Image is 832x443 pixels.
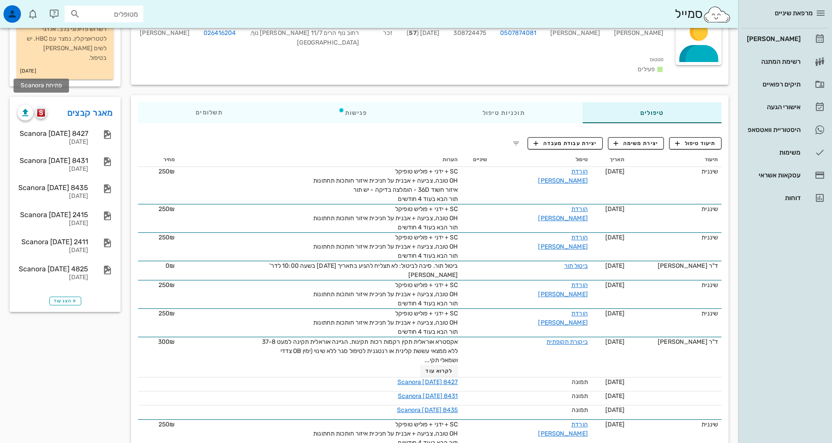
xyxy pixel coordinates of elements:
[543,17,607,53] div: [PERSON_NAME]
[745,126,801,133] div: היסטוריית וואטסאפ
[490,153,591,167] th: טיפול
[17,274,88,281] div: [DATE]
[745,172,801,179] div: עסקאות אשראי
[269,262,458,279] span: ביטול תור. סיבה לביטול: לא תצליח להגיע בתאריך [DATE] בשעה 10:00 לדר' [PERSON_NAME]
[775,9,813,17] span: מרפאת שיניים
[159,310,175,317] span: 250₪
[745,194,801,201] div: דוחות
[605,234,625,241] span: [DATE]
[397,406,458,414] a: Scanora [DATE] 8435
[313,205,458,231] span: SC + ידני + פוליש טופיקל OH טובה, צביעה + אבנית על חניכית איזור חותכות תחתונות תור הבא בעוד 4 חודשים
[159,205,175,213] span: 250₪
[675,5,731,24] div: סמייל
[250,29,252,37] span: ,
[420,365,458,377] button: לקרוא עוד
[24,24,107,63] p: רשרוש פזיולוגי בלב. אלרגי לטטראציקלין. נמצר עם HBC. יש לשים [PERSON_NAME] בטיפול.
[572,406,588,414] span: תמונה
[159,234,175,241] span: 250₪
[605,406,625,414] span: [DATE]
[280,102,425,123] div: פגישות
[703,6,731,23] img: SmileCloud logo
[583,102,722,123] div: טיפולים
[608,137,664,149] button: יצירת משימה
[742,119,829,140] a: היסטוריית וואטסאפ
[605,310,625,317] span: [DATE]
[607,17,670,53] div: [PERSON_NAME]
[178,153,461,167] th: הערות
[614,139,658,147] span: יצירת משימה
[632,309,718,318] div: שיננית
[605,168,625,175] span: [DATE]
[262,338,458,364] span: אקסטרא אוראלית תקין רקמות רכות תקינות. הגיינה אוראלית תקינה למעט 37-8 ללא ממצאי עששת קלינית או רנ...
[538,234,587,250] a: הורדת [PERSON_NAME]
[742,51,829,72] a: רשימת המתנה
[313,310,458,336] span: SC + ידני + פוליש טופיקל OH טובה, צביעה + אבנית על חניכית איזור חותכות תחתונות תור הבא בעוד 4 חודשים
[632,280,718,290] div: שיננית
[605,338,625,346] span: [DATE]
[745,81,801,88] div: תיקים רפואיים
[37,109,45,117] img: scanora logo
[17,166,88,173] div: [DATE]
[632,337,718,346] div: ד"ר [PERSON_NAME]
[313,234,458,260] span: SC + ידני + פוליש טופיקל OH טובה, צביעה + אבנית על חניכית איזור חותכות תחתונות תור הבא בעוד 4 חודשים
[366,17,400,53] div: זכר
[605,281,625,289] span: [DATE]
[17,129,88,138] div: Scanora [DATE] 8427
[632,167,718,176] div: שיננית
[742,165,829,186] a: עסקאות אשראי
[605,378,625,386] span: [DATE]
[397,378,458,386] a: Scanora [DATE] 8427
[407,29,439,37] span: [DATE] ( )
[628,153,722,167] th: תיעוד
[17,211,88,219] div: Scanora [DATE] 2415
[742,97,829,118] a: אישורי הגעה
[632,233,718,242] div: שיננית
[35,107,47,119] button: scanora logo
[159,421,175,428] span: 250₪
[742,28,829,49] a: [PERSON_NAME]
[632,204,718,214] div: שיננית
[159,168,175,175] span: 250₪
[297,39,359,46] span: [GEOGRAPHIC_DATA]
[17,156,88,165] div: Scanora [DATE] 8431
[745,104,801,111] div: אישורי הגעה
[632,420,718,429] div: שיננית
[538,421,587,437] a: הורדת [PERSON_NAME]
[564,262,588,270] a: ביטול תור
[26,7,31,12] span: תג
[453,29,486,37] span: 308724475
[638,66,655,73] span: פעילים
[500,28,536,38] a: 0507874081
[534,139,597,147] span: יצירת עבודת מעבדה
[17,138,88,146] div: [DATE]
[166,262,175,270] span: 0₪
[605,392,625,400] span: [DATE]
[196,110,223,116] span: תשלומים
[67,106,113,120] a: מאגר קבצים
[745,58,801,65] div: רשימת המתנה
[17,220,88,227] div: [DATE]
[546,338,587,346] a: ביקורת תקופתית
[605,205,625,213] span: [DATE]
[742,187,829,208] a: דוחות
[204,28,236,38] a: 026416204
[462,153,490,167] th: שיניים
[650,57,664,62] small: סטטוס
[158,338,175,346] span: 300₪
[538,205,587,222] a: הורדת [PERSON_NAME]
[669,137,722,149] button: תיעוד טיפול
[591,153,628,167] th: תאריך
[138,153,178,167] th: מחיר
[538,281,587,298] a: הורדת [PERSON_NAME]
[17,183,88,192] div: Scanora [DATE] 8435
[605,262,625,270] span: [DATE]
[605,421,625,428] span: [DATE]
[313,281,458,307] span: SC + ידני + פוליש טופיקל OH טובה, צביעה + אבנית על חניכית איזור חותכות תחתונות תור הבא בעוד 4 חודשים
[20,66,36,76] small: [DATE]
[745,149,801,156] div: משימות
[17,247,88,254] div: [DATE]
[17,238,88,246] div: Scanora [DATE] 2411
[250,29,359,37] span: רחוב נוף הרים 11/7 [PERSON_NAME] נוף
[572,392,588,400] span: תמונה
[632,261,718,270] div: ד"ר [PERSON_NAME]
